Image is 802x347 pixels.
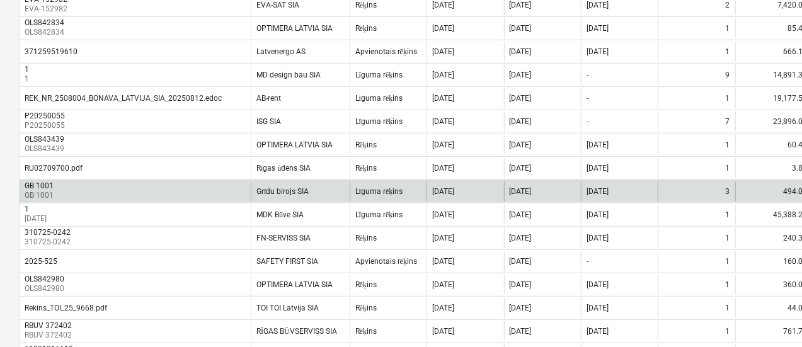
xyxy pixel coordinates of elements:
[510,1,532,9] div: [DATE]
[25,283,67,294] p: OLS842980
[25,164,83,173] div: RU02709700.pdf
[510,24,532,33] div: [DATE]
[510,117,532,126] div: [DATE]
[25,330,74,341] p: RBUV 372402
[355,280,377,290] div: Rēķins
[355,24,377,33] div: Rēķins
[587,280,609,289] div: [DATE]
[510,140,532,149] div: [DATE]
[25,4,70,14] p: EVA-152982
[587,71,588,79] div: -
[355,257,417,266] div: Apvienotais rēķins
[25,257,57,266] div: 2025-525
[256,117,281,126] div: ISG SIA
[726,24,730,33] div: 1
[25,181,54,190] div: GB 1001
[510,304,532,312] div: [DATE]
[355,164,377,173] div: Rēķins
[25,304,107,312] div: Rekins_TOI_25_9668.pdf
[25,65,29,74] div: 1
[355,94,403,103] div: Līguma rēķins
[256,304,319,312] div: TOI TOI Latvija SIA
[355,234,377,243] div: Rēķins
[726,187,730,196] div: 3
[739,287,802,347] iframe: Chat Widget
[25,144,67,154] p: OLS843439
[256,187,309,196] div: Grīdu birojs SIA
[25,321,72,330] div: RBUV 372402
[432,164,454,173] div: [DATE]
[355,71,403,80] div: Līguma rēķins
[25,190,56,201] p: GB 1001
[587,210,609,219] div: [DATE]
[432,140,454,149] div: [DATE]
[256,234,311,242] div: FN-SERVISS SIA
[510,257,532,266] div: [DATE]
[355,210,403,220] div: Līguma rēķins
[432,47,454,56] div: [DATE]
[355,187,403,196] div: Līguma rēķins
[587,47,609,56] div: [DATE]
[25,228,71,237] div: 310725-0242
[587,117,588,126] div: -
[510,164,532,173] div: [DATE]
[432,327,454,336] div: [DATE]
[587,140,609,149] div: [DATE]
[25,94,222,103] div: REK_NR_2508004_BONAVA_LATVIJA_SIA_20250812.edoc
[432,304,454,312] div: [DATE]
[510,187,532,196] div: [DATE]
[256,140,333,149] div: OPTIMERA LATVIA SIA
[355,1,377,10] div: Rēķins
[256,47,306,56] div: Latvenergo AS
[432,117,454,126] div: [DATE]
[25,74,32,84] p: 1
[726,280,730,289] div: 1
[726,257,730,266] div: 1
[25,135,64,144] div: OLS843439
[510,280,532,289] div: [DATE]
[510,71,532,79] div: [DATE]
[256,210,304,220] div: MDK Būve SIA
[510,210,532,219] div: [DATE]
[587,234,609,242] div: [DATE]
[256,94,281,103] div: AB-rent
[432,71,454,79] div: [DATE]
[587,187,609,196] div: [DATE]
[355,47,417,57] div: Apvienotais rēķins
[587,327,609,336] div: [DATE]
[726,47,730,56] div: 1
[256,257,318,266] div: SAFETY FIRST SIA
[355,117,403,127] div: Līguma rēķins
[432,187,454,196] div: [DATE]
[25,120,67,131] p: P20250055
[355,327,377,336] div: Rēķins
[355,140,377,150] div: Rēķins
[726,304,730,312] div: 1
[726,94,730,103] div: 1
[256,164,311,173] div: Rīgas ūdens SIA
[726,71,730,79] div: 9
[25,18,64,27] div: OLS842834
[726,210,730,219] div: 1
[256,280,333,289] div: OPTIMERA LATVIA SIA
[510,94,532,103] div: [DATE]
[25,205,44,213] div: 1
[256,1,299,9] div: EVA-SAT SIA
[25,237,73,247] p: 310725-0242
[726,140,730,149] div: 1
[726,327,730,336] div: 1
[587,304,609,312] div: [DATE]
[432,94,454,103] div: [DATE]
[726,234,730,242] div: 1
[726,1,730,9] div: 2
[432,257,454,266] div: [DATE]
[25,27,67,38] p: OLS842834
[432,24,454,33] div: [DATE]
[587,164,609,173] div: [DATE]
[256,327,337,336] div: RĪGAS BŪVSERVISS SIA
[25,275,64,283] div: OLS842980
[256,71,321,79] div: MD design bau SIA
[432,1,454,9] div: [DATE]
[510,234,532,242] div: [DATE]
